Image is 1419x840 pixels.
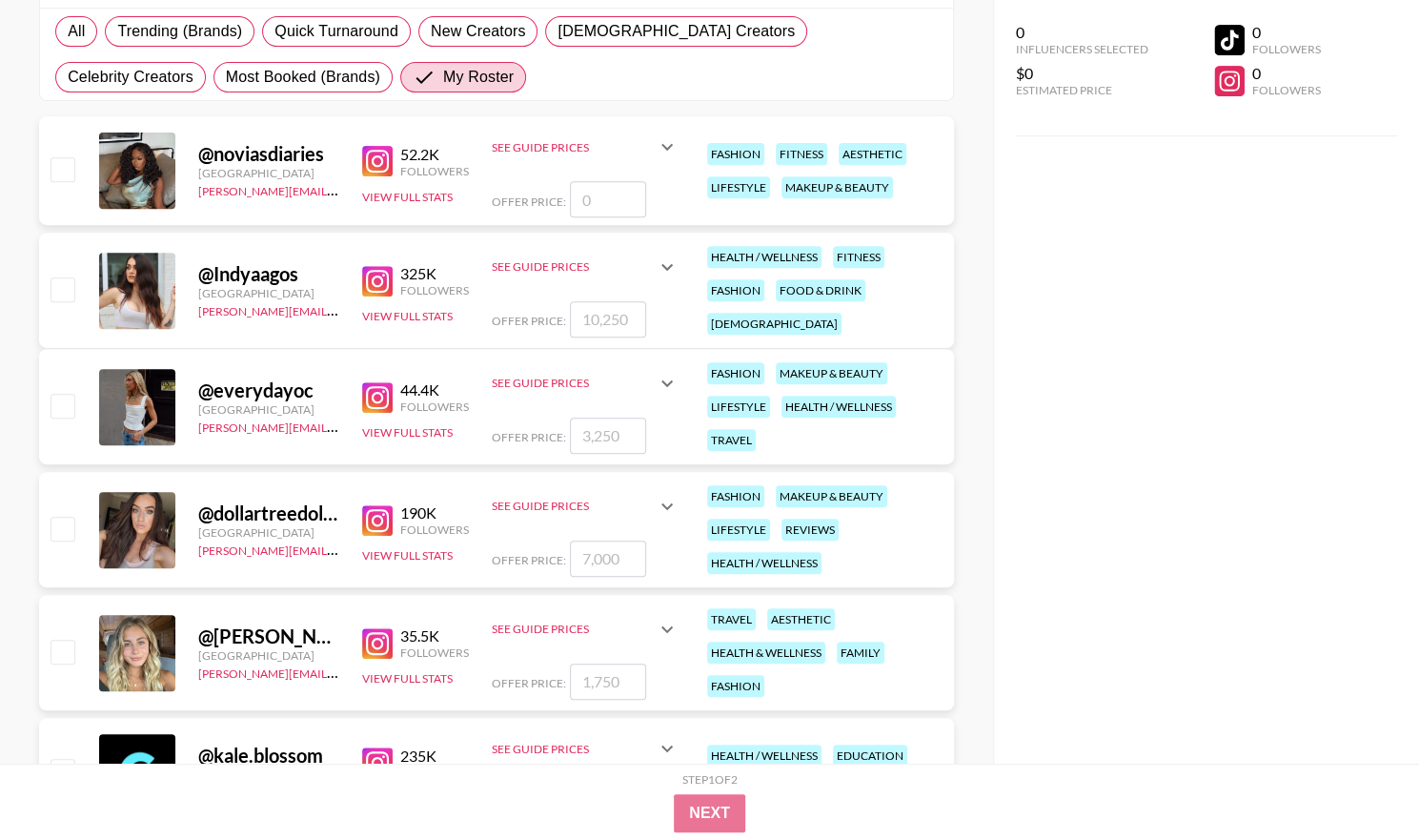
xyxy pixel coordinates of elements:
[1016,23,1148,42] div: 0
[198,402,339,417] div: [GEOGRAPHIC_DATA]
[274,20,398,43] span: Quick Turnaround
[1252,83,1321,97] div: Followers
[776,143,827,165] div: fitness
[362,628,393,659] img: Instagram
[781,396,896,418] div: health / wellness
[492,430,566,444] span: Offer Price:
[776,362,887,384] div: makeup & beauty
[707,608,756,630] div: travel
[707,313,841,335] div: [DEMOGRAPHIC_DATA]
[400,264,469,283] div: 325K
[492,483,679,529] div: See Guide Prices
[198,262,339,286] div: @ Indyaagos
[492,314,566,328] span: Offer Price:
[198,286,339,300] div: [GEOGRAPHIC_DATA]
[198,663,480,681] a: [PERSON_NAME][EMAIL_ADDRESS][DOMAIN_NAME]
[767,608,835,630] div: aesthetic
[1252,23,1321,42] div: 0
[837,642,884,664] div: family
[198,540,480,558] a: [PERSON_NAME][EMAIL_ADDRESS][DOMAIN_NAME]
[707,429,756,451] div: travel
[226,66,380,89] span: Most Booked (Brands)
[707,279,764,301] div: fashion
[492,606,679,652] div: See Guide Prices
[570,301,646,338] input: 10,250
[492,499,656,513] div: See Guide Prices
[707,675,764,697] div: fashion
[492,244,679,290] div: See Guide Prices
[1016,83,1148,97] div: Estimated Price
[362,382,393,413] img: Instagram
[707,143,764,165] div: fashion
[707,642,825,664] div: health & wellness
[492,259,656,274] div: See Guide Prices
[781,519,839,541] div: reviews
[362,671,453,686] button: View Full Stats
[492,195,566,209] span: Offer Price:
[1016,42,1148,56] div: Influencers Selected
[400,626,469,645] div: 35.5K
[570,181,646,217] input: 0
[707,552,821,574] div: health / wellness
[400,645,469,660] div: Followers
[570,418,646,454] input: 3,250
[198,525,339,540] div: [GEOGRAPHIC_DATA]
[198,142,339,166] div: @ noviasdiaries
[443,66,514,89] span: My Roster
[776,485,887,507] div: makeup & beauty
[117,20,242,43] span: Trending (Brands)
[557,20,795,43] span: [DEMOGRAPHIC_DATA] Creators
[492,124,679,170] div: See Guide Prices
[400,522,469,537] div: Followers
[362,505,393,536] img: Instagram
[1016,64,1148,83] div: $0
[362,190,453,204] button: View Full Stats
[833,246,884,268] div: fitness
[570,541,646,577] input: 7,000
[492,553,566,567] span: Offer Price:
[362,146,393,176] img: Instagram
[400,747,469,766] div: 235K
[833,745,907,767] div: education
[198,502,339,525] div: @ dollartreedollie
[431,20,526,43] span: New Creators
[198,180,480,198] a: [PERSON_NAME][EMAIL_ADDRESS][DOMAIN_NAME]
[68,20,85,43] span: All
[776,279,865,301] div: food & drink
[492,622,656,636] div: See Guide Prices
[707,176,770,198] div: lifestyle
[400,400,469,414] div: Followers
[682,772,738,787] div: Step 1 of 2
[492,376,656,390] div: See Guide Prices
[492,726,679,771] div: See Guide Prices
[707,519,770,541] div: lifestyle
[68,66,193,89] span: Celebrity Creators
[839,143,906,165] div: aesthetic
[198,648,339,663] div: [GEOGRAPHIC_DATA]
[400,283,469,297] div: Followers
[400,380,469,400] div: 44.4K
[362,425,453,440] button: View Full Stats
[198,625,339,648] div: @ [PERSON_NAME].[PERSON_NAME]
[362,748,393,778] img: Instagram
[1252,64,1321,83] div: 0
[198,379,339,402] div: @ everydayoc
[492,360,679,406] div: See Guide Prices
[362,309,453,323] button: View Full Stats
[198,417,480,435] a: [PERSON_NAME][EMAIL_ADDRESS][DOMAIN_NAME]
[674,794,745,832] button: Next
[492,676,566,690] span: Offer Price:
[707,485,764,507] div: fashion
[362,548,453,563] button: View Full Stats
[400,145,469,164] div: 52.2K
[570,664,646,700] input: 1,750
[492,742,656,756] div: See Guide Prices
[707,396,770,418] div: lifestyle
[400,164,469,178] div: Followers
[781,176,893,198] div: makeup & beauty
[492,140,656,154] div: See Guide Prices
[198,300,480,318] a: [PERSON_NAME][EMAIL_ADDRESS][DOMAIN_NAME]
[707,362,764,384] div: fashion
[198,166,339,180] div: [GEOGRAPHIC_DATA]
[707,246,821,268] div: health / wellness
